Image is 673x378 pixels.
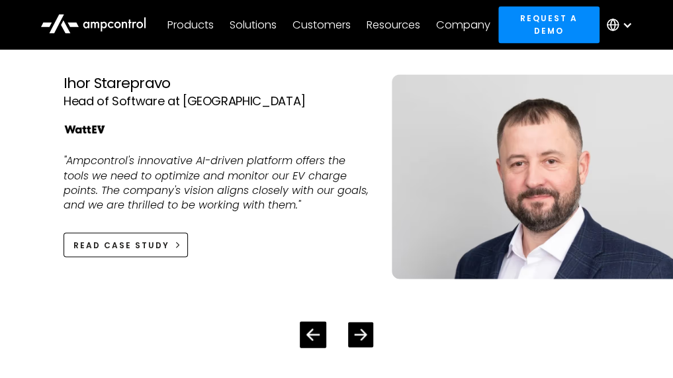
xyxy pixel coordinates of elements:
[64,232,188,257] a: Read Case Study
[64,91,371,111] div: Head of Software at [GEOGRAPHIC_DATA]
[348,322,373,347] div: Next slide
[436,17,490,32] div: Company
[64,153,371,213] p: "Ampcontrol's innovative AI-driven platform offers the tools we need to optimize and monitor our ...
[73,239,169,251] div: Read Case Study
[230,17,277,32] div: Solutions
[167,17,214,32] div: Products
[367,17,420,32] div: Resources
[64,74,371,91] div: Ihor Starepravo
[300,321,326,348] div: Previous slide
[498,6,600,42] a: Request a demo
[292,17,351,32] div: Customers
